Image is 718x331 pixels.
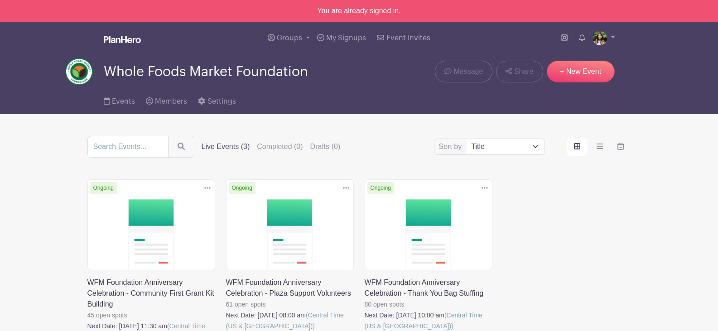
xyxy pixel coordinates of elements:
label: Live Events (3) [202,141,250,152]
a: Share [496,61,543,82]
span: My Signups [326,34,366,42]
span: Groups [277,34,302,42]
span: Message [453,66,483,77]
img: wfmf_primary_badge_4c.png [66,58,93,85]
a: Groups [264,22,313,54]
img: logo_white-6c42ec7e38ccf1d336a20a19083b03d10ae64f83f12c07503d8b9e83406b4c7d.svg [104,36,141,43]
span: Settings [207,98,236,105]
a: Settings [198,85,236,114]
input: Search Events... [87,136,169,158]
a: My Signups [313,22,370,54]
div: order and view [567,138,631,156]
a: Event Invites [373,22,434,54]
span: Members [155,98,187,105]
span: Event Invites [386,34,430,42]
a: + New Event [547,61,615,82]
label: Sort by [439,141,465,152]
span: Events [112,98,135,105]
label: Drafts (0) [310,141,341,152]
span: Whole Foods Market Foundation [104,64,308,79]
span: Share [514,66,534,77]
a: Events [104,85,135,114]
img: mireya.jpg [593,31,607,45]
label: Completed (0) [257,141,303,152]
div: filters [202,141,348,152]
a: Members [146,85,187,114]
a: Message [435,61,492,82]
